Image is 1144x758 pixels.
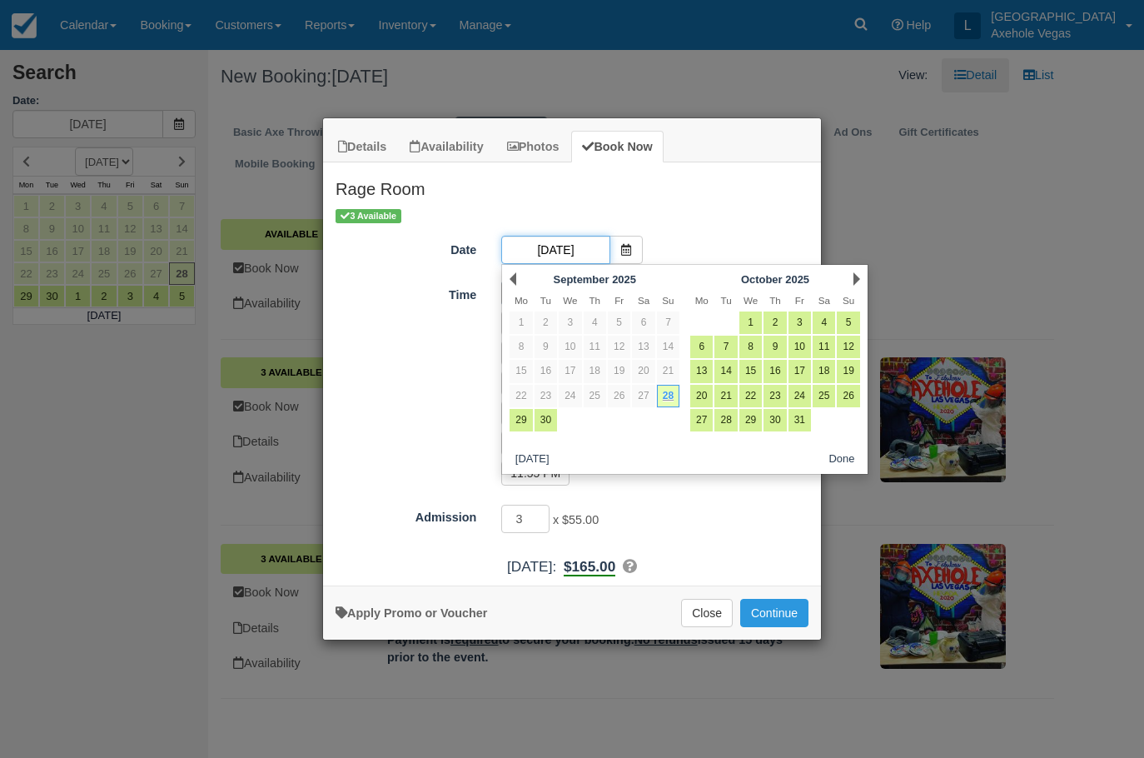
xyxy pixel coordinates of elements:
[507,558,552,575] span: [DATE]
[813,312,835,334] a: 4
[515,295,528,306] span: Monday
[744,295,758,306] span: Wednesday
[763,360,786,382] a: 16
[763,336,786,358] a: 9
[690,385,713,407] a: 20
[510,385,532,407] a: 22
[584,360,606,382] a: 18
[559,360,581,382] a: 17
[612,273,636,286] span: 2025
[714,360,737,382] a: 14
[843,295,854,306] span: Sunday
[323,503,489,526] label: Admission
[614,295,624,306] span: Friday
[584,312,606,334] a: 4
[690,409,713,431] a: 27
[584,385,606,407] a: 25
[632,336,654,358] a: 13
[632,385,654,407] a: 27
[657,336,679,358] a: 14
[788,385,811,407] a: 24
[853,272,860,286] a: Next
[741,273,783,286] span: October
[535,360,557,382] a: 16
[509,449,555,470] button: [DATE]
[714,409,737,431] a: 28
[323,162,821,206] h2: Rage Room
[554,273,609,286] span: September
[739,336,762,358] a: 8
[739,409,762,431] a: 29
[788,336,811,358] a: 10
[571,131,663,163] a: Book Now
[501,505,550,533] input: Admission
[608,360,630,382] a: 19
[584,336,606,358] a: 11
[690,336,713,358] a: 6
[510,409,532,431] a: 29
[638,295,649,306] span: Saturday
[589,295,600,306] span: Thursday
[813,360,835,382] a: 18
[657,360,679,382] a: 21
[763,409,786,431] a: 30
[823,449,862,470] button: Done
[837,360,859,382] a: 19
[681,599,733,627] button: Close
[657,312,679,334] a: 7
[813,385,835,407] a: 25
[608,385,630,407] a: 26
[323,281,489,304] label: Time
[632,312,654,334] a: 6
[837,312,859,334] a: 5
[690,360,713,382] a: 13
[553,514,599,527] span: x $55.00
[535,409,557,431] a: 30
[336,209,401,223] span: 3 Available
[608,336,630,358] a: 12
[535,385,557,407] a: 23
[818,295,830,306] span: Saturday
[813,336,835,358] a: 11
[535,312,557,334] a: 2
[763,312,786,334] a: 2
[399,131,494,163] a: Availability
[739,312,762,334] a: 1
[788,360,811,382] a: 17
[695,295,709,306] span: Monday
[510,336,532,358] a: 8
[327,131,397,163] a: Details
[540,295,551,306] span: Tuesday
[510,360,532,382] a: 15
[739,360,762,382] a: 15
[563,295,577,306] span: Wednesday
[763,385,786,407] a: 23
[788,312,811,334] a: 3
[785,273,809,286] span: 2025
[714,336,737,358] a: 7
[559,312,581,334] a: 3
[632,360,654,382] a: 20
[608,312,630,334] a: 5
[769,295,781,306] span: Thursday
[837,336,859,358] a: 12
[510,272,516,286] a: Prev
[714,385,737,407] a: 21
[323,556,821,577] div: :
[740,599,808,627] button: Add to Booking
[788,409,811,431] a: 31
[657,385,679,407] a: 28
[559,336,581,358] a: 10
[535,336,557,358] a: 9
[662,295,674,306] span: Sunday
[510,312,532,334] a: 1
[564,558,615,576] b: $165.00
[496,131,570,163] a: Photos
[721,295,732,306] span: Tuesday
[837,385,859,407] a: 26
[795,295,804,306] span: Friday
[323,162,821,577] div: Item Modal
[559,385,581,407] a: 24
[323,236,489,259] label: Date
[336,606,487,620] a: Apply Voucher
